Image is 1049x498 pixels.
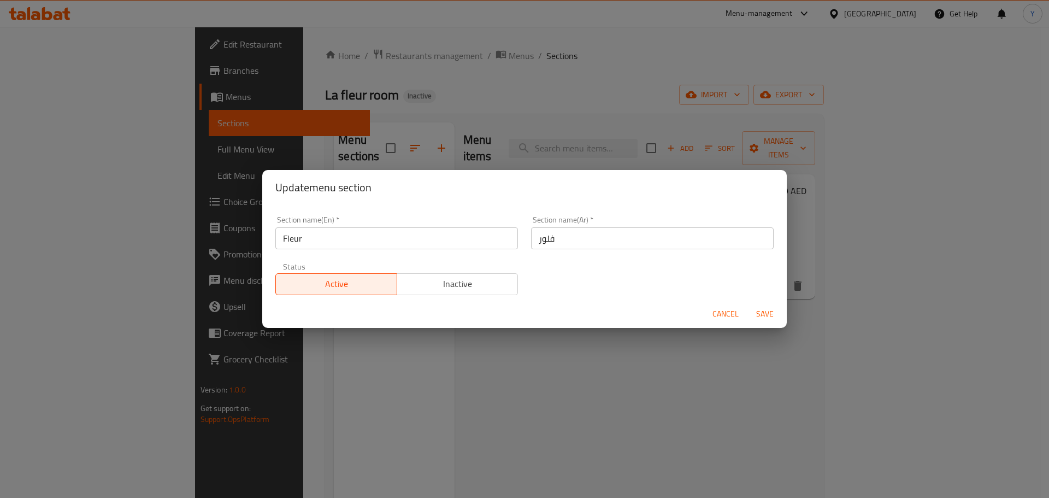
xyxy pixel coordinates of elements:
span: Inactive [402,276,514,292]
span: Active [280,276,393,292]
h2: Update menu section [275,179,774,196]
button: Cancel [708,304,743,324]
span: Save [752,307,778,321]
button: Active [275,273,397,295]
input: Please enter section name(en) [275,227,518,249]
button: Inactive [397,273,518,295]
button: Save [747,304,782,324]
span: Cancel [712,307,739,321]
input: Please enter section name(ar) [531,227,774,249]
